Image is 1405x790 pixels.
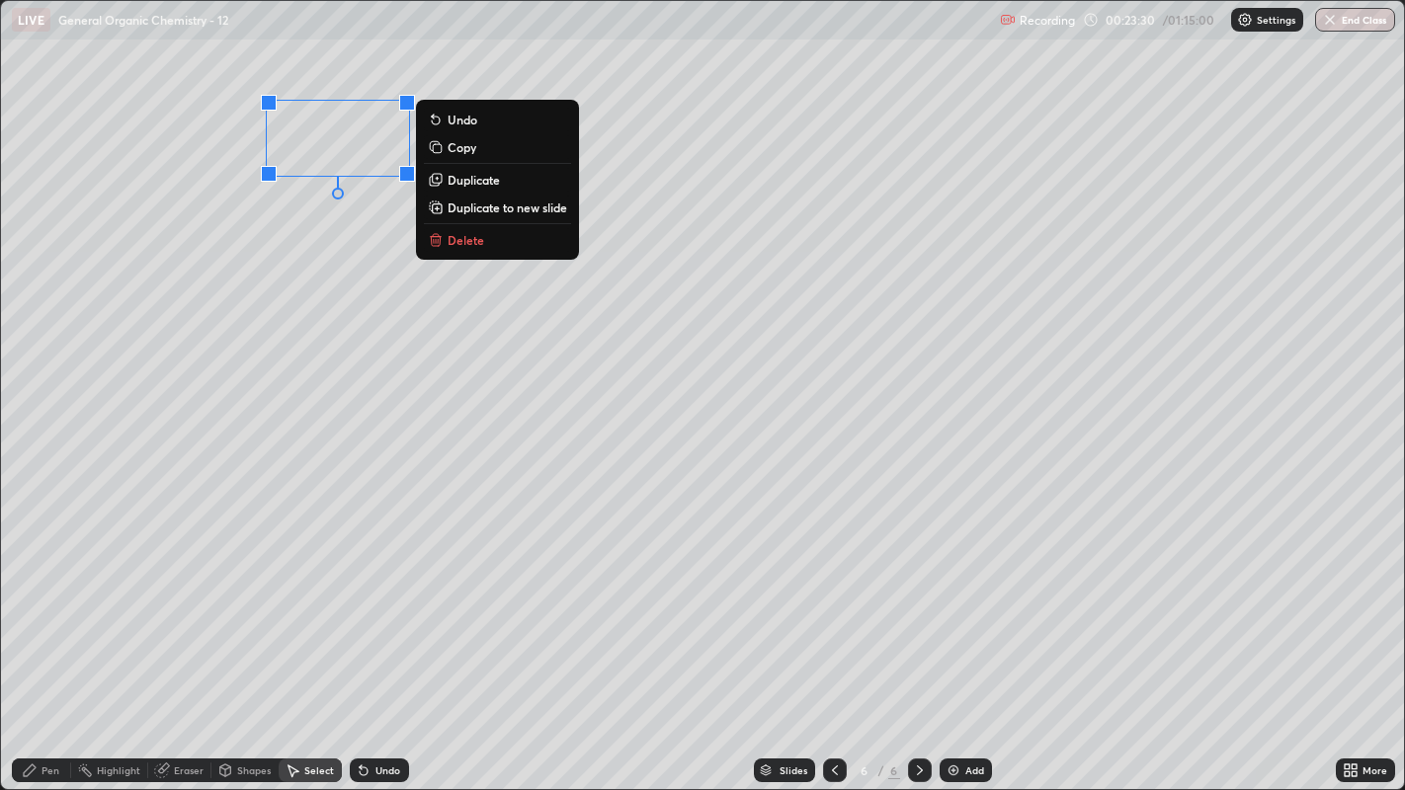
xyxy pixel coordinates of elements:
[424,168,571,192] button: Duplicate
[424,108,571,131] button: Undo
[1237,12,1253,28] img: class-settings-icons
[965,765,984,775] div: Add
[424,196,571,219] button: Duplicate to new slide
[946,762,961,778] img: add-slide-button
[878,764,884,776] div: /
[448,172,500,188] p: Duplicate
[888,761,900,779] div: 6
[375,765,400,775] div: Undo
[855,764,874,776] div: 6
[174,765,204,775] div: Eraser
[1363,765,1387,775] div: More
[97,765,140,775] div: Highlight
[448,139,476,155] p: Copy
[424,228,571,252] button: Delete
[58,12,228,28] p: General Organic Chemistry - 12
[1315,8,1395,32] button: End Class
[448,232,484,248] p: Delete
[780,765,807,775] div: Slides
[41,765,59,775] div: Pen
[448,199,567,215] p: Duplicate to new slide
[1257,15,1295,25] p: Settings
[1000,12,1016,28] img: recording.375f2c34.svg
[1322,12,1338,28] img: end-class-cross
[1020,13,1075,28] p: Recording
[304,765,334,775] div: Select
[448,112,477,127] p: Undo
[18,12,44,28] p: LIVE
[237,765,271,775] div: Shapes
[424,135,571,159] button: Copy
